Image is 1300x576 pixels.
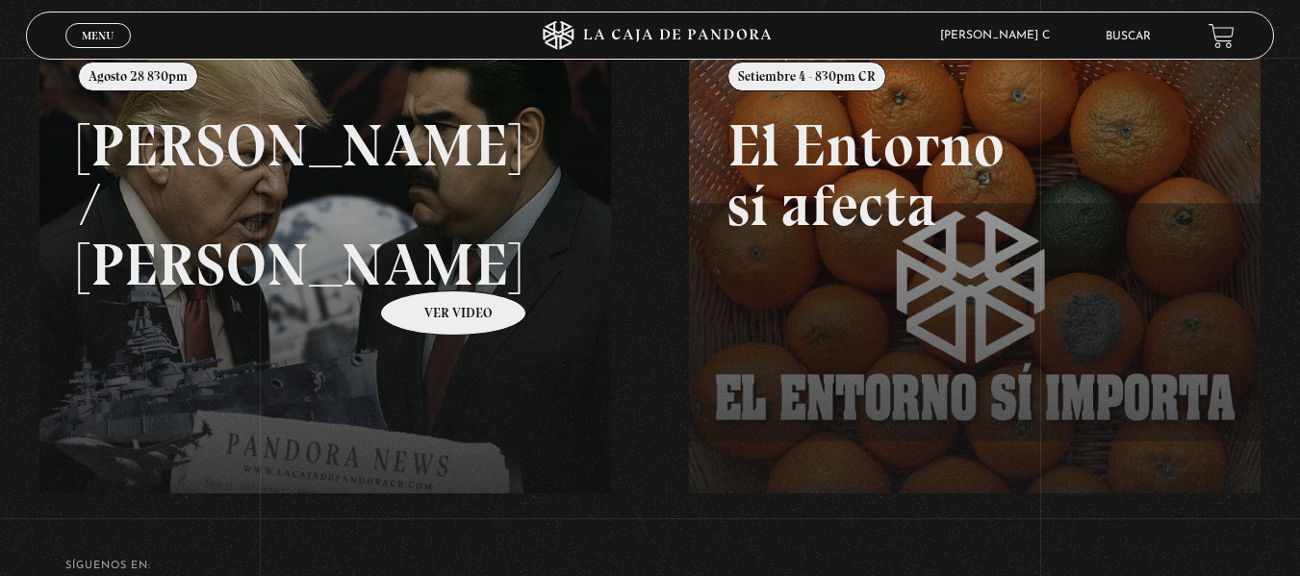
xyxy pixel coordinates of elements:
h4: SÍguenos en: [65,561,1236,571]
span: Menu [82,30,114,41]
span: [PERSON_NAME] C [930,30,1069,41]
a: Buscar [1106,31,1151,42]
a: View your shopping cart [1209,22,1235,48]
span: Cerrar [75,46,120,60]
